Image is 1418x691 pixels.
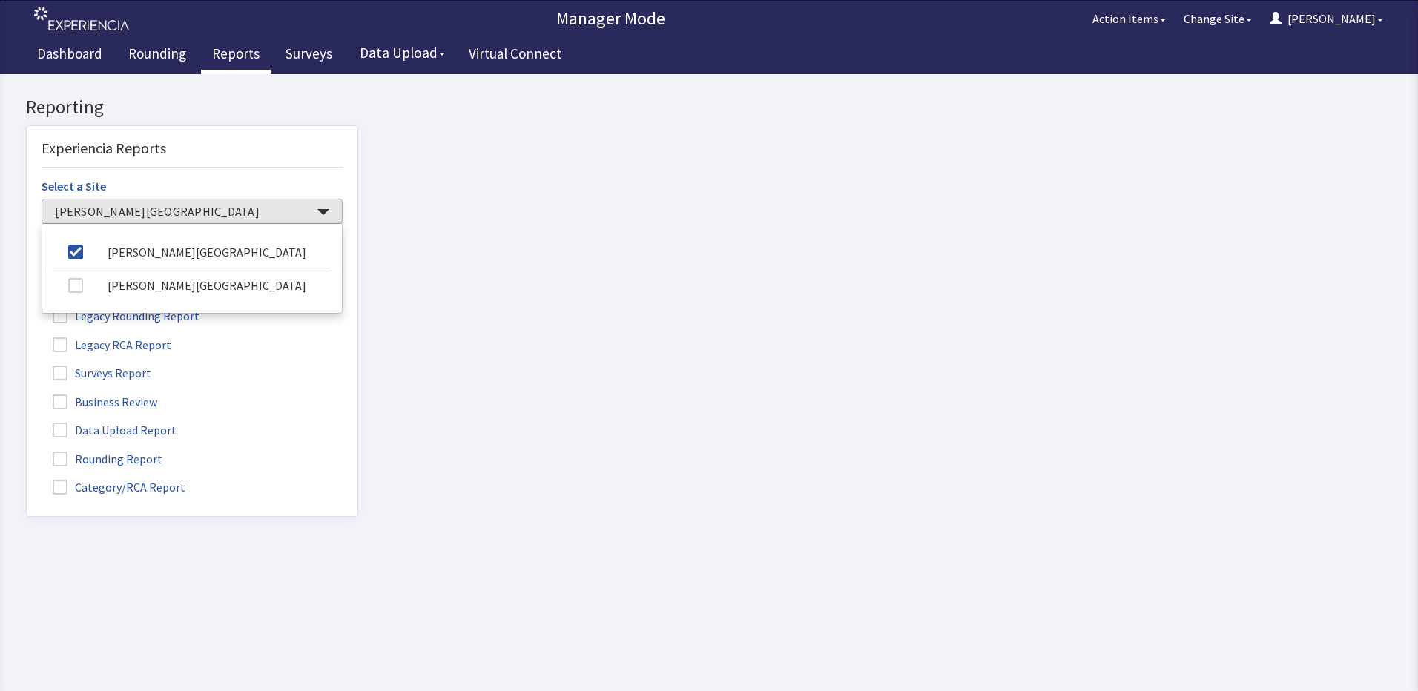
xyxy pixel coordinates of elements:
[55,129,314,146] span: [PERSON_NAME][GEOGRAPHIC_DATA]
[26,37,113,74] a: Dashboard
[53,194,331,228] a: [PERSON_NAME][GEOGRAPHIC_DATA]
[26,23,358,44] h2: Reporting
[42,125,343,150] button: [PERSON_NAME][GEOGRAPHIC_DATA]
[42,345,191,365] label: Data Upload Report
[458,37,573,74] a: Virtual Connect
[42,260,186,280] label: Legacy RCA Report
[42,103,106,121] label: Select a Site
[53,161,331,194] a: [PERSON_NAME][GEOGRAPHIC_DATA]
[34,7,129,31] img: experiencia_logo.png
[1175,4,1261,33] button: Change Site
[42,288,166,308] label: Surveys Report
[42,403,200,422] label: Category/RCA Report
[137,7,1084,30] p: Manager Mode
[42,317,172,337] label: Business Review
[274,37,343,74] a: Surveys
[42,231,214,251] label: Legacy Rounding Report
[1084,4,1175,33] button: Action Items
[201,37,271,74] a: Reports
[351,39,454,67] button: Data Upload
[1261,4,1392,33] button: [PERSON_NAME]
[42,374,177,394] label: Rounding Report
[42,63,343,93] div: Experiencia Reports
[117,37,197,74] a: Rounding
